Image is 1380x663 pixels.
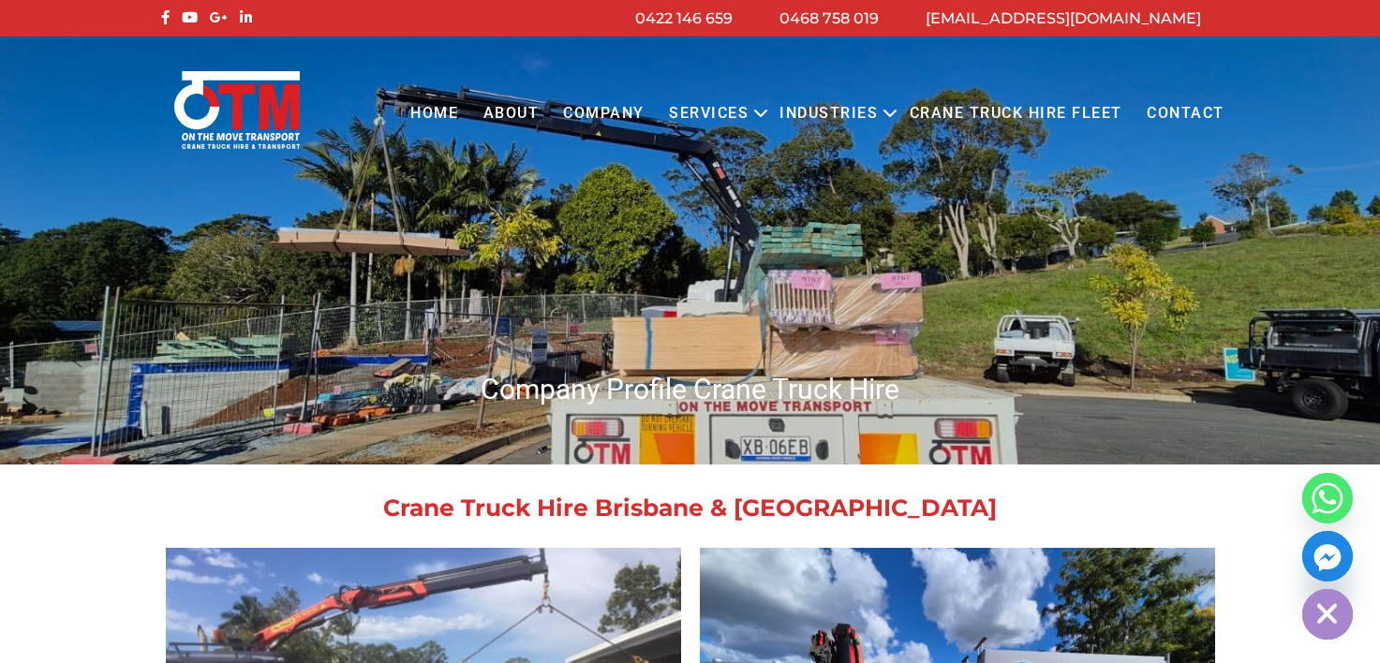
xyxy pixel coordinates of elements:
a: Whatsapp [1302,473,1353,523]
a: About [470,88,551,140]
a: Home [398,88,470,140]
a: Facebook_Messenger [1302,531,1353,582]
img: Otmtransport [171,69,304,151]
a: 0422 146 659 [635,9,733,27]
a: [EMAIL_ADDRESS][DOMAIN_NAME] [926,9,1201,27]
a: 0468 758 019 [779,9,879,27]
a: COMPANY [551,88,657,140]
h1: Company Profile Crane Truck Hire [156,371,1224,407]
a: Contact [1135,88,1237,140]
div: Crane Truck Hire Brisbane & [GEOGRAPHIC_DATA] [166,496,1215,520]
a: Crane Truck Hire Fleet [897,88,1134,140]
a: Services [657,88,761,140]
a: Industries [767,88,890,140]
